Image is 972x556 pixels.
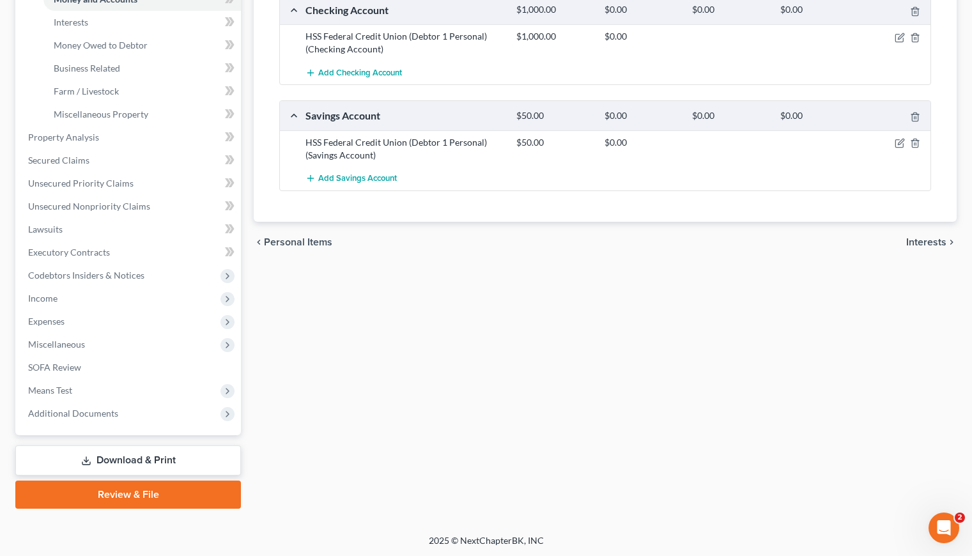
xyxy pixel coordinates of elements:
span: Farm / Livestock [54,86,119,97]
span: Secured Claims [28,155,89,166]
a: Executory Contracts [18,241,241,264]
a: Unsecured Nonpriority Claims [18,195,241,218]
span: Codebtors Insiders & Notices [28,270,144,281]
span: Add Savings Account [318,173,397,183]
a: Lawsuits [18,218,241,241]
div: Checking Account [299,3,510,17]
span: 2 [955,513,965,523]
a: Review & File [15,481,241,509]
i: chevron_right [946,237,957,247]
a: Interests [43,11,241,34]
span: Interests [906,237,946,247]
button: chevron_left Personal Items [254,237,332,247]
a: Property Analysis [18,126,241,149]
span: Property Analysis [28,132,99,143]
span: SOFA Review [28,362,81,373]
div: $0.00 [598,30,686,43]
span: Unsecured Priority Claims [28,178,134,189]
span: Money Owed to Debtor [54,40,148,50]
div: $0.00 [774,4,861,16]
i: chevron_left [254,237,264,247]
div: HSS Federal Credit Union (Debtor 1 Personal) (Checking Account) [299,30,510,56]
a: Miscellaneous Property [43,103,241,126]
span: Means Test [28,385,72,396]
div: $50.00 [510,136,598,149]
span: Miscellaneous Property [54,109,148,120]
span: Unsecured Nonpriority Claims [28,201,150,212]
a: Farm / Livestock [43,80,241,103]
a: Money Owed to Debtor [43,34,241,57]
div: $0.00 [686,4,773,16]
div: $1,000.00 [510,30,598,43]
span: Executory Contracts [28,247,110,258]
div: Savings Account [299,109,510,122]
span: Miscellaneous [28,339,85,350]
div: $0.00 [598,4,686,16]
div: $0.00 [598,136,686,149]
a: Download & Print [15,445,241,475]
span: Interests [54,17,88,27]
span: Income [28,293,58,304]
a: SOFA Review [18,356,241,379]
div: $0.00 [686,110,773,122]
div: HSS Federal Credit Union (Debtor 1 Personal) (Savings Account) [299,136,510,162]
button: Add Savings Account [305,167,397,190]
span: Additional Documents [28,408,118,419]
a: Unsecured Priority Claims [18,172,241,195]
span: Add Checking Account [318,68,402,78]
div: $0.00 [774,110,861,122]
div: $1,000.00 [510,4,598,16]
span: Business Related [54,63,120,73]
button: Interests chevron_right [906,237,957,247]
a: Business Related [43,57,241,80]
button: Add Checking Account [305,61,402,84]
span: Lawsuits [28,224,63,235]
span: Personal Items [264,237,332,247]
iframe: Intercom live chat [929,513,959,543]
span: Expenses [28,316,65,327]
div: $50.00 [510,110,598,122]
a: Secured Claims [18,149,241,172]
div: $0.00 [598,110,686,122]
